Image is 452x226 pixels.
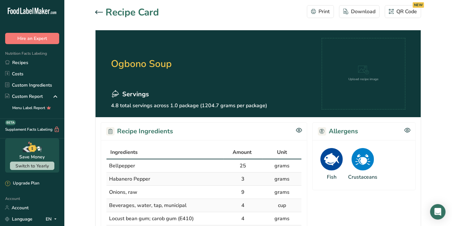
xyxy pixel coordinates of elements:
[349,77,379,82] div: Upload recipe image
[111,102,267,109] p: 4.8 total servings across 1.0 package (1204.7 grams per package)
[5,33,59,44] button: Hire an Expert
[5,93,43,100] div: Custom Report
[110,148,138,156] span: Ingredients
[263,199,301,212] td: cup
[122,89,149,99] span: Servings
[224,186,263,199] td: 9
[348,173,377,181] div: Crustaceans
[106,127,173,136] h2: Recipe Ingredients
[224,212,263,225] td: 4
[307,5,334,18] button: Print
[430,204,446,220] div: Open Intercom Messenger
[224,173,263,186] td: 3
[224,159,263,173] td: 25
[109,175,150,183] span: Habanero Pepper
[109,162,135,169] span: Bellpepper
[389,8,417,15] div: QR Code
[318,127,358,136] h2: Allergens
[413,2,424,8] div: NEW
[109,215,194,222] span: Locust bean gum; carob gum (E410)
[5,180,39,187] div: Upgrade Plan
[263,212,301,225] td: grams
[5,213,32,225] a: Language
[5,120,16,125] div: BETA
[327,173,337,181] div: Fish
[352,148,374,171] img: Crustaceans
[106,5,159,20] h1: Recipe Card
[109,189,137,196] span: Onions, raw
[233,148,252,156] span: Amount
[277,148,287,156] span: Unit
[385,5,421,18] button: QR Code NEW
[343,8,375,15] div: Download
[224,199,263,212] td: 4
[20,154,45,160] div: Save Money
[46,215,59,223] div: EN
[320,148,343,171] img: Fish
[263,186,301,199] td: grams
[263,159,301,173] td: grams
[339,5,380,18] button: Download
[311,8,330,15] div: Print
[109,202,187,209] span: Beverages, water, tap, municipal
[15,163,49,169] span: Switch to Yearly
[263,173,301,186] td: grams
[10,162,54,170] button: Switch to Yearly
[111,38,267,89] h2: Ogbono Soup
